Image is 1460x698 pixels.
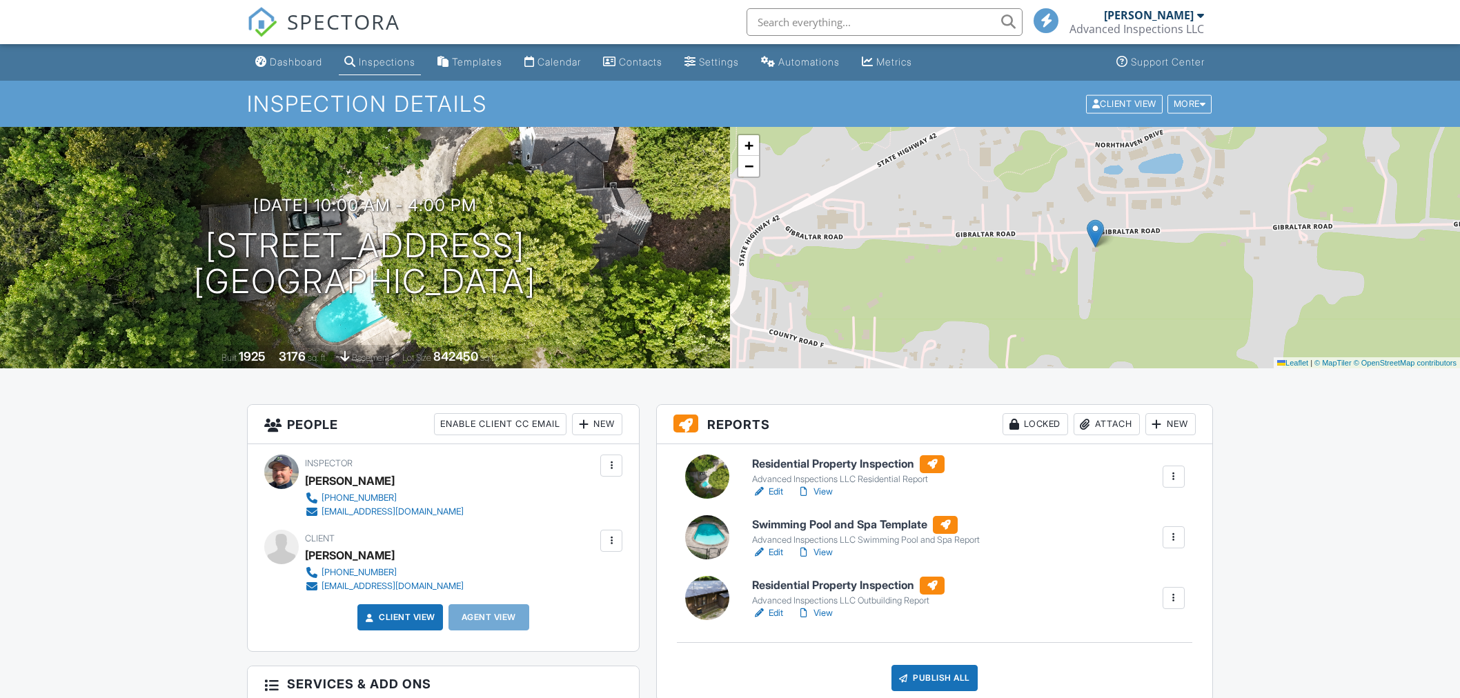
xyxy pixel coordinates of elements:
div: Advanced Inspections LLC Residential Report [752,474,945,485]
a: Zoom out [738,156,759,177]
div: [PERSON_NAME] [305,470,395,491]
h3: People [248,405,639,444]
span: sq. ft. [308,352,327,363]
div: Inspections [359,56,415,68]
div: [PERSON_NAME] [305,545,395,566]
a: © OpenStreetMap contributors [1354,359,1457,367]
div: [PERSON_NAME] [1104,8,1194,22]
a: Edit [752,606,783,620]
div: Advanced Inspections LLC Swimming Pool and Spa Report [752,535,980,546]
div: Dashboard [270,56,322,68]
a: View [797,546,833,559]
a: Automations (Basic) [756,50,845,75]
span: sq.ft. [480,352,497,363]
span: SPECTORA [287,7,400,36]
div: Locked [1003,413,1068,435]
span: Client [305,533,335,544]
div: Automations [778,56,840,68]
a: Client View [362,610,435,624]
div: Advanced Inspections LLC Outbuilding Report [752,595,945,606]
a: Edit [752,546,783,559]
h3: [DATE] 10:00 am - 4:00 pm [253,196,477,215]
div: 842450 [433,349,478,363]
a: Client View [1085,98,1166,108]
div: 1925 [239,349,266,363]
a: Support Center [1111,50,1210,75]
a: [EMAIL_ADDRESS][DOMAIN_NAME] [305,579,464,593]
a: Contacts [598,50,668,75]
h6: Residential Property Inspection [752,455,945,473]
a: Leaflet [1277,359,1308,367]
a: Edit [752,485,783,499]
a: Inspections [339,50,421,75]
div: Calendar [537,56,581,68]
a: Residential Property Inspection Advanced Inspections LLC Residential Report [752,455,945,486]
a: [PHONE_NUMBER] [305,566,464,579]
a: Templates [432,50,508,75]
div: Settings [699,56,739,68]
a: Calendar [519,50,586,75]
div: Templates [452,56,502,68]
div: Metrics [876,56,912,68]
span: + [744,137,753,154]
a: [PHONE_NUMBER] [305,491,464,505]
a: Swimming Pool and Spa Template Advanced Inspections LLC Swimming Pool and Spa Report [752,516,980,546]
span: | [1310,359,1312,367]
a: Residential Property Inspection Advanced Inspections LLC Outbuilding Report [752,577,945,607]
a: © MapTiler [1314,359,1352,367]
div: Attach [1074,413,1140,435]
div: New [572,413,622,435]
img: The Best Home Inspection Software - Spectora [247,7,277,37]
div: [EMAIL_ADDRESS][DOMAIN_NAME] [322,581,464,592]
img: Marker [1087,219,1104,248]
div: Client View [1086,94,1163,113]
a: Zoom in [738,135,759,156]
div: [PHONE_NUMBER] [322,567,397,578]
div: More [1167,94,1212,113]
div: Advanced Inspections LLC [1069,22,1204,36]
span: − [744,157,753,174]
span: Inspector [305,458,353,468]
span: basement [352,352,389,363]
a: SPECTORA [247,19,400,48]
a: [EMAIL_ADDRESS][DOMAIN_NAME] [305,505,464,519]
div: 3176 [279,349,306,363]
a: Settings [679,50,744,75]
h1: [STREET_ADDRESS] [GEOGRAPHIC_DATA] [194,228,536,301]
h6: Swimming Pool and Spa Template [752,516,980,534]
h3: Reports [657,405,1212,444]
a: View [797,485,833,499]
a: Metrics [856,50,918,75]
div: Support Center [1131,56,1205,68]
div: [EMAIL_ADDRESS][DOMAIN_NAME] [322,506,464,517]
div: Publish All [891,665,978,691]
a: Dashboard [250,50,328,75]
input: Search everything... [747,8,1023,36]
span: Lot Size [402,352,431,363]
h6: Residential Property Inspection [752,577,945,595]
h1: Inspection Details [247,92,1213,116]
span: Built [221,352,237,363]
a: View [797,606,833,620]
div: Enable Client CC Email [434,413,566,435]
div: Contacts [619,56,662,68]
div: [PHONE_NUMBER] [322,492,397,503]
div: New [1145,413,1196,435]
